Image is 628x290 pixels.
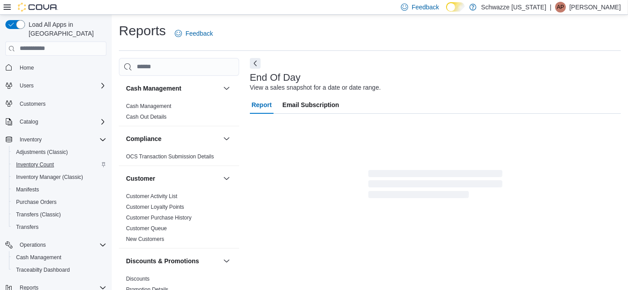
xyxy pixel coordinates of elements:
a: Traceabilty Dashboard [13,265,73,275]
span: Manifests [13,184,106,195]
div: Compliance [119,151,239,166]
a: Customer Activity List [126,193,177,199]
span: Inventory [16,134,106,145]
a: Cash Management [126,103,171,109]
span: Customer Queue [126,225,167,232]
h3: Cash Management [126,84,181,93]
span: Inventory Manager (Classic) [16,174,83,181]
span: Manifests [16,186,39,193]
a: Home [16,62,38,73]
a: Manifests [13,184,42,195]
span: Email Subscription [282,96,339,114]
button: Adjustments (Classic) [9,146,110,158]
span: Users [16,80,106,91]
span: Customers [16,98,106,109]
a: Inventory Count [13,159,58,170]
button: Compliance [221,133,232,144]
span: OCS Transaction Submission Details [126,153,214,160]
button: Traceabilty Dashboard [9,264,110,276]
div: View a sales snapshot for a date or date range. [250,83,381,92]
span: Cash Out Details [126,113,167,120]
span: Adjustments (Classic) [16,149,68,156]
button: Users [2,79,110,92]
span: Report [252,96,272,114]
span: Inventory [20,136,42,143]
span: Feedback [412,3,439,12]
a: Feedback [171,25,216,42]
span: Home [20,64,34,71]
button: Customers [2,97,110,110]
button: Transfers (Classic) [9,208,110,221]
input: Dark Mode [446,2,465,12]
span: AP [557,2,564,12]
a: OCS Transaction Submission Details [126,153,214,160]
div: Amber Palubeskie [555,2,566,12]
a: Transfers [13,222,42,232]
span: Catalog [20,118,38,125]
span: Customers [20,100,46,108]
span: Inventory Count [16,161,54,168]
a: Adjustments (Classic) [13,147,72,157]
button: Home [2,61,110,74]
a: Customer Purchase History [126,215,192,221]
span: Inventory Count [13,159,106,170]
span: Traceabilty Dashboard [16,266,70,273]
span: Discounts [126,275,150,282]
button: Operations [16,240,50,250]
h3: Customer [126,174,155,183]
button: Cash Management [221,83,232,94]
button: Users [16,80,37,91]
button: Manifests [9,183,110,196]
span: Purchase Orders [16,199,57,206]
a: Cash Out Details [126,114,167,120]
button: Next [250,58,261,69]
span: Load All Apps in [GEOGRAPHIC_DATA] [25,20,106,38]
h3: End Of Day [250,72,301,83]
span: Adjustments (Classic) [13,147,106,157]
img: Cova [18,3,58,12]
div: Customer [119,191,239,248]
button: Operations [2,239,110,251]
h3: Discounts & Promotions [126,257,199,265]
a: Customers [16,99,49,109]
span: Customer Loyalty Points [126,203,184,211]
a: Inventory Manager (Classic) [13,172,87,182]
button: Catalog [2,116,110,128]
span: Operations [16,240,106,250]
span: Traceabilty Dashboard [13,265,106,275]
span: Transfers (Classic) [13,209,106,220]
button: Purchase Orders [9,196,110,208]
span: Purchase Orders [13,197,106,207]
span: Home [16,62,106,73]
button: Inventory Manager (Classic) [9,171,110,183]
span: Transfers [13,222,106,232]
span: Customer Purchase History [126,214,192,221]
button: Transfers [9,221,110,233]
p: Schwazze [US_STATE] [481,2,546,12]
span: Loading [368,172,502,200]
p: | [550,2,552,12]
span: Users [20,82,34,89]
button: Inventory [2,133,110,146]
button: Customer [126,174,219,183]
span: Cash Management [126,103,171,110]
div: Cash Management [119,101,239,126]
a: Customer Loyalty Points [126,204,184,210]
span: Operations [20,241,46,249]
button: Discounts & Promotions [126,257,219,265]
a: Discounts [126,276,150,282]
a: New Customers [126,236,164,242]
button: Catalog [16,116,42,127]
span: Inventory Manager (Classic) [13,172,106,182]
button: Cash Management [9,251,110,264]
a: Transfers (Classic) [13,209,64,220]
span: Catalog [16,116,106,127]
button: Cash Management [126,84,219,93]
button: Inventory Count [9,158,110,171]
button: Inventory [16,134,45,145]
span: Transfers [16,224,38,231]
a: Purchase Orders [13,197,60,207]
